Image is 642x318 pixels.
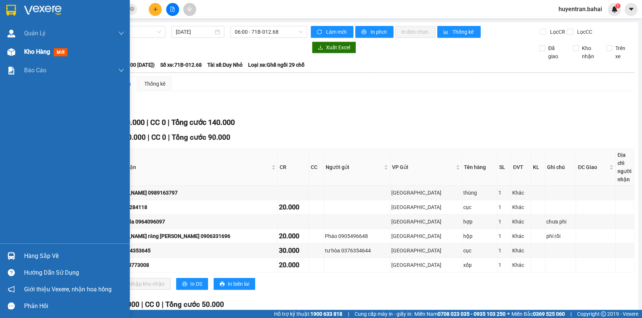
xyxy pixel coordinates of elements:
[235,26,303,37] span: 06:00 - 71B-012.68
[570,310,572,318] span: |
[207,61,243,69] span: Tài xế: Duy Nhỏ
[176,28,213,36] input: 13/09/2025
[497,149,511,186] th: SL
[118,67,124,73] span: down
[312,42,356,53] button: downloadXuất Excel
[6,5,16,16] img: logo-vxr
[166,3,179,16] button: file-add
[625,3,638,16] button: caret-down
[390,186,462,200] td: Sài Gòn
[326,43,350,52] span: Xuất Excel
[498,218,510,226] div: 1
[612,44,635,60] span: Trên xe
[463,203,496,211] div: cục
[498,189,510,197] div: 1
[8,302,15,309] span: message
[148,133,149,142] span: |
[348,310,349,318] span: |
[172,133,230,142] span: Tổng cước 90.000
[107,232,276,240] div: [PERSON_NAME] răng [PERSON_NAME] 0906331696
[512,189,529,197] div: Khác
[24,267,124,278] div: Hướng dẫn sử dụng
[512,203,529,211] div: Khác
[118,30,124,36] span: down
[395,26,436,38] button: In đơn chọn
[392,163,454,171] span: VP Gửi
[24,29,46,38] span: Quản Lý
[498,203,510,211] div: 1
[326,163,382,171] span: Người gửi
[512,246,529,255] div: Khác
[553,4,608,14] span: huyentran.bahai
[190,280,202,288] span: In DS
[391,232,461,240] div: [GEOGRAPHIC_DATA]
[546,218,574,226] div: chưa phi
[107,261,276,269] div: chị 9 0378773008
[512,232,529,240] div: Khác
[171,118,235,127] span: Tổng cước 140.000
[546,232,574,240] div: phí rồi
[278,149,309,186] th: CR
[512,261,529,269] div: Khác
[144,80,165,88] div: Thống kê
[162,300,164,309] span: |
[248,61,304,69] span: Loại xe: Ghế ngồi 29 chỗ
[618,151,632,183] div: Địa chỉ người nhận
[107,189,276,197] div: [PERSON_NAME] 0989163797
[141,300,143,309] span: |
[108,163,270,171] span: Người nhận
[391,189,461,197] div: [GEOGRAPHIC_DATA]
[274,310,342,318] span: Hỗ trợ kỹ thuật:
[115,278,171,290] button: downloadNhập kho nhận
[183,3,196,16] button: aim
[391,203,461,211] div: [GEOGRAPHIC_DATA]
[611,6,618,13] img: icon-new-feature
[390,229,462,244] td: Sài Gòn
[187,7,192,12] span: aim
[498,261,510,269] div: 1
[355,26,394,38] button: printerIn phơi
[463,246,496,255] div: cục
[452,28,475,36] span: Thống kê
[279,245,308,256] div: 30.000
[547,28,566,36] span: Lọc CR
[578,163,608,171] span: ĐC Giao
[279,231,308,241] div: 20.000
[228,280,249,288] span: In biên lai
[24,66,46,75] span: Báo cáo
[145,300,160,309] span: CC 0
[498,246,510,255] div: 1
[151,133,166,142] span: CC 0
[512,218,529,226] div: Khác
[113,133,146,142] span: CR 90.000
[463,261,496,269] div: xốp
[498,232,510,240] div: 1
[326,28,348,36] span: Làm mới
[371,28,388,36] span: In phơi
[150,118,166,127] span: CC 0
[24,251,124,262] div: Hàng sắp về
[318,45,323,51] span: download
[153,7,158,12] span: plus
[414,310,506,318] span: Miền Nam
[391,246,461,255] div: [GEOGRAPHIC_DATA]
[325,232,389,240] div: Pháo 0905496648
[214,278,255,290] button: printerIn biên lai
[107,218,276,226] div: trọng nghĩa 0964096097
[107,203,276,211] div: huệ 0939284118
[545,149,576,186] th: Ghi chú
[311,26,353,38] button: syncLàm mới
[463,218,496,226] div: hợp
[507,312,510,315] span: ⚪️
[176,278,208,290] button: printerIn DS
[130,7,134,11] span: close-circle
[8,286,15,293] span: notification
[24,285,112,294] span: Giới thiệu Vexere, nhận hoa hồng
[317,29,323,35] span: sync
[7,30,15,37] img: warehouse-icon
[601,311,606,317] span: copyright
[438,311,506,317] strong: 0708 023 035 - 0935 103 250
[463,232,496,240] div: hộp
[463,189,496,197] div: thùng
[391,218,461,226] div: [GEOGRAPHIC_DATA]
